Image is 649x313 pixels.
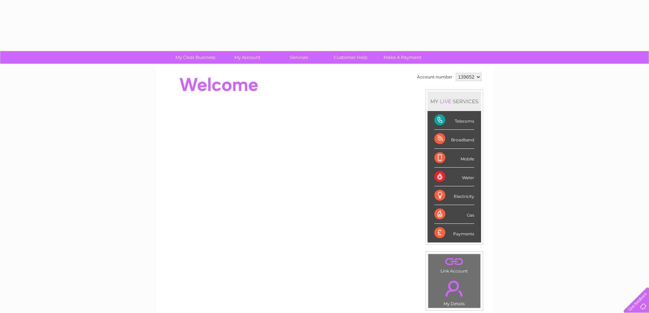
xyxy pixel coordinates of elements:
div: Mobile [434,149,474,168]
div: Payments [434,224,474,242]
td: Link Account [428,254,481,275]
a: Make A Payment [374,51,431,64]
div: LIVE [438,98,453,105]
a: My Clear Business [167,51,223,64]
div: Gas [434,205,474,224]
div: Broadband [434,130,474,148]
td: My Details [428,275,481,308]
a: My Account [219,51,275,64]
div: MY SERVICES [428,92,481,111]
a: . [430,277,479,300]
div: Water [434,168,474,186]
a: Customer Help [323,51,379,64]
a: Services [271,51,327,64]
div: Electricity [434,186,474,205]
td: Account number [415,71,454,83]
a: . [430,256,479,268]
div: Telecoms [434,111,474,130]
